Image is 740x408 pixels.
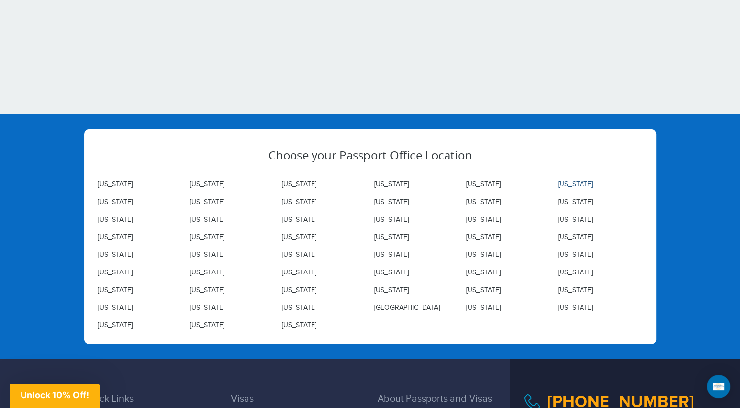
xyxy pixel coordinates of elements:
[282,216,316,224] a: [US_STATE]
[374,269,408,276] a: [US_STATE]
[190,251,224,259] a: [US_STATE]
[466,269,501,276] a: [US_STATE]
[94,149,647,161] h3: Choose your Passport Office Location
[98,216,133,224] a: [US_STATE]
[558,181,593,188] a: [US_STATE]
[466,251,501,259] a: [US_STATE]
[374,216,408,224] a: [US_STATE]
[466,304,501,312] a: [US_STATE]
[98,321,133,329] a: [US_STATE]
[558,304,593,312] a: [US_STATE]
[98,251,133,259] a: [US_STATE]
[98,304,133,312] a: [US_STATE]
[190,286,224,294] a: [US_STATE]
[558,251,593,259] a: [US_STATE]
[282,198,316,206] a: [US_STATE]
[190,304,224,312] a: [US_STATE]
[282,181,316,188] a: [US_STATE]
[558,286,593,294] a: [US_STATE]
[707,375,730,398] div: Open Intercom Messenger
[466,181,501,188] a: [US_STATE]
[21,390,89,400] span: Unlock 10% Off!
[374,304,439,312] a: [GEOGRAPHIC_DATA]
[282,251,316,259] a: [US_STATE]
[282,269,316,276] a: [US_STATE]
[466,233,501,241] a: [US_STATE]
[98,286,133,294] a: [US_STATE]
[190,198,224,206] a: [US_STATE]
[98,269,133,276] a: [US_STATE]
[466,216,501,224] a: [US_STATE]
[190,269,224,276] a: [US_STATE]
[190,321,224,329] a: [US_STATE]
[190,233,224,241] a: [US_STATE]
[558,269,593,276] a: [US_STATE]
[98,233,133,241] a: [US_STATE]
[282,321,316,329] a: [US_STATE]
[282,233,316,241] a: [US_STATE]
[374,251,408,259] a: [US_STATE]
[558,198,593,206] a: [US_STATE]
[558,216,593,224] a: [US_STATE]
[98,198,133,206] a: [US_STATE]
[282,286,316,294] a: [US_STATE]
[466,286,501,294] a: [US_STATE]
[374,198,408,206] a: [US_STATE]
[282,304,316,312] a: [US_STATE]
[10,384,100,408] div: Unlock 10% Off!
[190,216,224,224] a: [US_STATE]
[190,181,224,188] a: [US_STATE]
[558,233,593,241] a: [US_STATE]
[374,286,408,294] a: [US_STATE]
[98,181,133,188] a: [US_STATE]
[374,233,408,241] a: [US_STATE]
[466,198,501,206] a: [US_STATE]
[374,181,408,188] a: [US_STATE]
